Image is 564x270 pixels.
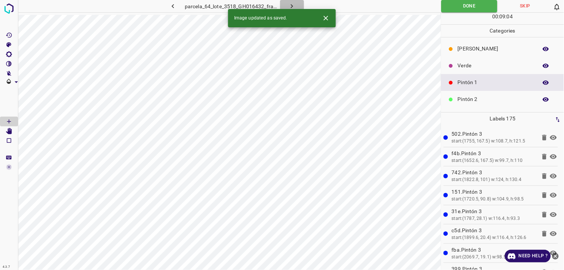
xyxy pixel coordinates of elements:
[1,264,12,270] div: 4.3.7
[234,15,287,22] span: Image updated as saved.
[444,113,562,125] p: Labels 175
[452,188,536,196] p: 151.Pintón 3
[441,91,564,108] div: Pintón 2
[505,250,551,263] a: Need Help ?
[2,2,16,15] img: logo
[458,45,534,53] p: [PERSON_NAME]
[441,108,564,125] div: Pintón 3
[458,62,534,70] p: Verde
[452,254,536,261] div: start:(2069.7, 19.1) w:98.5, h:72.9
[441,74,564,91] div: Pintón 1
[452,130,536,138] p: 502.Pintón 3
[500,13,506,21] p: 09
[452,177,536,183] div: start:(1822.8, 101) w:124, h:130.4
[458,79,534,86] p: Pintón 1
[492,13,498,21] p: 00
[319,11,333,25] button: Close
[441,25,564,37] p: Categories
[452,208,536,215] p: 31e.Pintón 3
[452,196,536,203] div: start:(1720.5, 90.8) w:104.9, h:98.5
[492,13,513,24] div: : :
[458,95,534,103] p: Pintón 2
[185,2,280,12] h6: parcela_64_lote_3518_GH016432_frame_00133_128661.jpg
[441,40,564,57] div: [PERSON_NAME]
[452,246,536,254] p: fba.Pintón 3
[452,215,536,222] div: start:(1787, 28.1) w:116.4, h:93.3
[452,169,536,177] p: 742.Pintón 3
[452,138,536,145] div: start:(1755, 167.5) w:108.7, h:121.5
[452,227,536,234] p: c5d.Pintón 3
[507,13,513,21] p: 04
[452,157,536,164] div: start:(1652.6, 167.5) w:99.7, h:110
[441,57,564,74] div: Verde
[551,250,560,263] button: close-help
[452,234,536,241] div: start:(1899.6, 20.4) w:116.4, h:126.6
[452,150,536,157] p: f4b.Pintón 3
